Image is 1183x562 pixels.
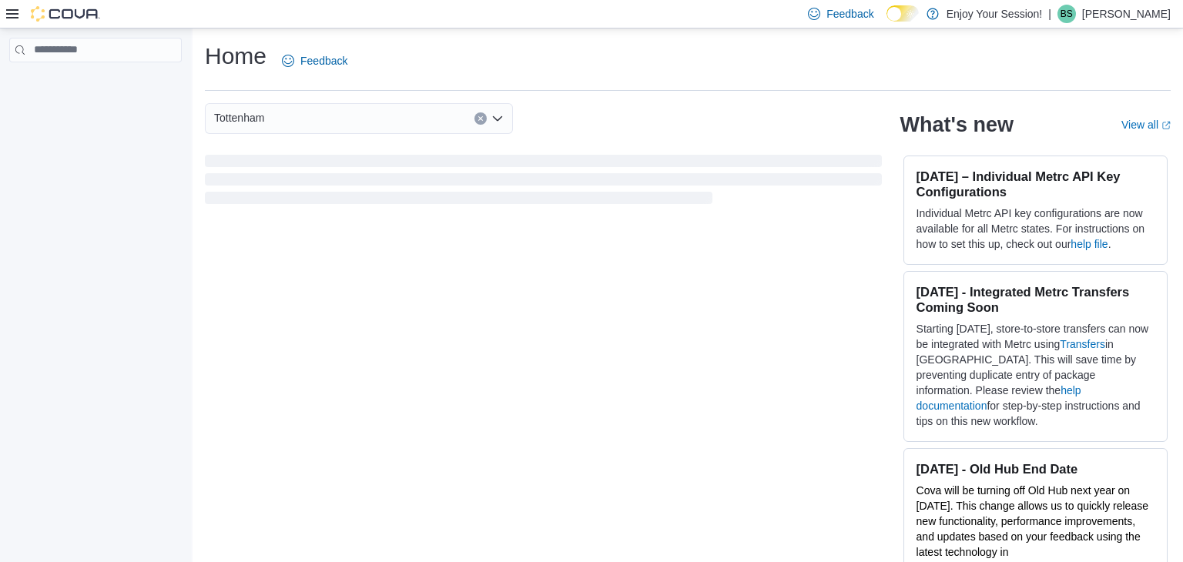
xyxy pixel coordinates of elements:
[917,321,1155,429] p: Starting [DATE], store-to-store transfers can now be integrated with Metrc using in [GEOGRAPHIC_D...
[31,6,100,22] img: Cova
[917,206,1155,252] p: Individual Metrc API key configurations are now available for all Metrc states. For instructions ...
[205,41,266,72] h1: Home
[300,53,347,69] span: Feedback
[826,6,873,22] span: Feedback
[276,45,354,76] a: Feedback
[917,461,1155,477] h3: [DATE] - Old Hub End Date
[900,112,1014,137] h2: What's new
[474,112,487,125] button: Clear input
[1082,5,1171,23] p: [PERSON_NAME]
[214,109,264,127] span: Tottenham
[886,5,919,22] input: Dark Mode
[1048,5,1051,23] p: |
[1060,338,1105,350] a: Transfers
[205,158,882,207] span: Loading
[1061,5,1073,23] span: BS
[9,65,182,102] nav: Complex example
[917,384,1081,412] a: help documentation
[917,169,1155,199] h3: [DATE] – Individual Metrc API Key Configurations
[917,284,1155,315] h3: [DATE] - Integrated Metrc Transfers Coming Soon
[947,5,1043,23] p: Enjoy Your Session!
[1071,238,1108,250] a: help file
[491,112,504,125] button: Open list of options
[1057,5,1076,23] div: Ben Seguin
[1161,121,1171,130] svg: External link
[1121,119,1171,131] a: View allExternal link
